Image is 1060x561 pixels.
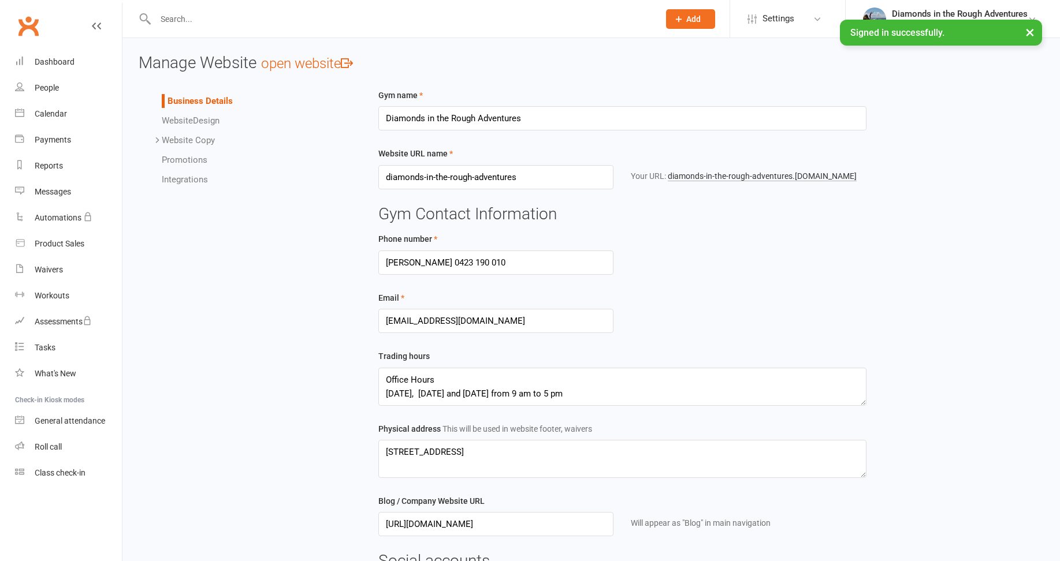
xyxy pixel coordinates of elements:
[35,187,71,196] div: Messages
[378,147,453,160] label: Website URL name
[763,6,794,32] span: Settings
[15,179,122,205] a: Messages
[35,265,63,274] div: Waivers
[15,408,122,434] a: General attendance kiosk mode
[15,434,122,460] a: Roll call
[378,205,866,223] h3: Gym Contact Information
[15,153,122,179] a: Reports
[15,75,122,101] a: People
[378,350,430,362] label: Trading hours
[35,291,69,300] div: Workouts
[14,12,43,40] a: Clubworx
[892,19,1028,29] div: Diamonds in the Rough Adventures
[152,11,651,27] input: Search...
[15,127,122,153] a: Payments
[35,317,92,326] div: Assessments
[35,369,76,378] div: What's New
[666,9,715,29] button: Add
[168,96,233,106] a: Business Details
[162,115,220,126] a: WebsiteDesign
[863,8,886,31] img: thumb_image1543975352.png
[631,517,866,529] div: Will appear as "Blog" in main navigation
[15,257,122,283] a: Waivers
[35,135,71,144] div: Payments
[261,55,353,72] a: open website
[15,49,122,75] a: Dashboard
[35,239,84,248] div: Product Sales
[35,442,62,451] div: Roll call
[631,170,866,182] div: Your URL:
[15,231,122,257] a: Product Sales
[35,161,63,170] div: Reports
[139,54,1044,72] h3: Manage Website
[35,83,59,92] div: People
[162,135,215,145] a: Website Copy
[378,89,423,102] label: Gym name
[35,109,67,118] div: Calendar
[15,309,122,335] a: Assessments
[162,155,207,165] a: Promotions
[892,9,1028,19] div: Diamonds in the Rough Adventures
[15,283,122,309] a: Workouts
[35,468,85,477] div: Class check-in
[378,233,437,245] label: Phone number
[15,101,122,127] a: Calendar
[378,368,866,406] textarea: Office Hours [DATE], [DATE] and [DATE] from 9 am to 5 pm
[35,416,105,425] div: General attendance
[442,424,592,433] span: This will be used in website footer, waivers
[35,343,55,352] div: Tasks
[35,213,81,222] div: Automations
[378,495,485,507] label: Blog / Company Website URL
[378,440,866,478] textarea: [STREET_ADDRESS]
[35,57,75,66] div: Dashboard
[1020,20,1040,44] button: ×
[15,335,122,361] a: Tasks
[378,512,613,536] input: http://example.com
[15,460,122,486] a: Class kiosk mode
[686,14,701,24] span: Add
[15,205,122,231] a: Automations
[15,361,122,387] a: What's New
[378,422,592,435] label: Physical address
[850,27,944,38] span: Signed in successfully.
[378,291,404,304] label: Email
[668,171,857,181] a: diamonds-in-the-rough-adventures.[DOMAIN_NAME]
[162,174,208,185] a: Integrations
[162,115,193,126] span: Website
